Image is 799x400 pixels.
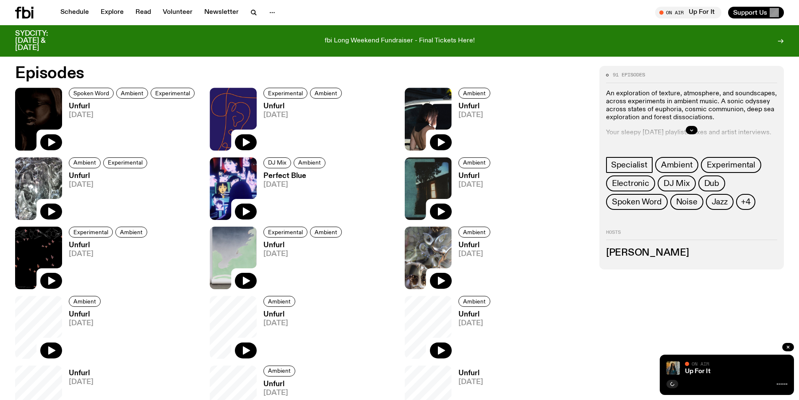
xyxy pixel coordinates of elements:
a: Unfurl[DATE] [257,103,344,150]
a: Experimental [263,88,307,99]
h3: Unfurl [458,370,483,377]
a: Ambient [458,157,490,168]
span: [DATE] [263,390,298,397]
h3: Unfurl [69,370,94,377]
button: +4 [736,194,756,210]
span: [DATE] [458,320,493,327]
h3: Unfurl [263,381,298,388]
h3: Perfect Blue [263,173,328,180]
a: Ambient [69,157,101,168]
h2: Episodes [15,66,524,81]
a: Dub [698,175,725,191]
span: Experimental [268,90,303,97]
a: Newsletter [199,7,244,18]
span: Ambient [298,159,321,166]
h3: Unfurl [458,103,493,110]
h3: Unfurl [263,242,344,249]
a: Unfurl[DATE] [62,173,150,220]
button: On AirUp For It [655,7,721,18]
a: Explore [96,7,129,18]
h3: Unfurl [69,103,197,110]
a: Jazz [706,194,734,210]
h3: Unfurl [458,311,493,318]
span: [DATE] [69,251,150,258]
span: DJ Mix [268,159,286,166]
a: Experimental [103,157,147,168]
span: Experimental [707,160,755,170]
a: Unfurl[DATE] [62,242,150,289]
span: Ambient [661,160,693,170]
span: [DATE] [69,181,150,188]
h3: [PERSON_NAME] [606,248,777,258]
a: Ambient [310,88,342,99]
span: [DATE] [458,112,493,119]
span: Jazz [712,197,728,207]
span: Ambient [268,368,291,374]
a: Unfurl[DATE] [452,103,493,150]
a: Ambient [458,227,490,238]
a: Spoken Word [606,194,668,210]
a: Spoken Word [69,88,114,99]
h3: Unfurl [263,103,344,110]
span: [DATE] [69,320,103,327]
h3: Unfurl [69,311,103,318]
span: Ambient [121,90,143,97]
span: [DATE] [263,112,344,119]
span: Ambient [463,229,486,235]
h3: Unfurl [458,242,493,249]
h3: Unfurl [458,173,493,180]
span: [DATE] [69,112,197,119]
a: Experimental [263,227,307,238]
a: Schedule [55,7,94,18]
a: Unfurl[DATE] [452,242,493,289]
a: Ambient [263,366,295,376]
span: Experimental [268,229,303,235]
span: [DATE] [263,320,298,327]
button: Support Us [728,7,784,18]
h3: Unfurl [69,173,150,180]
a: Read [130,7,156,18]
a: Ambient [458,296,490,307]
a: Ambient [263,296,295,307]
span: Ambient [120,229,143,235]
a: Ambient [310,227,342,238]
span: [DATE] [263,251,344,258]
span: Support Us [733,9,767,16]
a: Electronic [606,175,655,191]
p: fbi Long Weekend Fundraiser - Final Tickets Here! [325,37,475,45]
h3: Unfurl [263,311,298,318]
span: Electronic [612,179,649,188]
a: DJ Mix [263,157,291,168]
span: Spoken Word [73,90,109,97]
span: DJ Mix [664,179,690,188]
span: On Air [692,361,709,366]
a: Ambient [116,88,148,99]
span: [DATE] [458,181,493,188]
a: Noise [670,194,703,210]
span: Ambient [268,298,291,305]
span: [DATE] [69,379,94,386]
span: Experimental [73,229,108,235]
a: Specialist [606,157,653,173]
span: Experimental [155,90,190,97]
img: Ify - a Brown Skin girl with black braided twists, looking up to the side with her tongue stickin... [666,361,680,375]
span: Ambient [73,159,96,166]
a: Ambient [655,157,699,173]
a: Up For It [685,368,711,375]
span: [DATE] [458,251,493,258]
a: Unfurl[DATE] [257,242,344,289]
span: Ambient [315,229,337,235]
span: Ambient [463,90,486,97]
span: [DATE] [263,181,328,188]
a: Ambient [115,227,147,238]
h3: Unfurl [69,242,150,249]
span: Ambient [463,298,486,305]
span: Dub [704,179,719,188]
a: Volunteer [158,7,198,18]
a: Unfurl[DATE] [62,311,103,358]
a: Experimental [69,227,113,238]
a: Unfurl[DATE] [452,173,493,220]
p: An exploration of texture, atmosphere, and soundscapes, across experiments in ambient music. A so... [606,90,777,122]
span: 91 episodes [613,73,645,77]
a: Unfurl[DATE] [62,103,197,150]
